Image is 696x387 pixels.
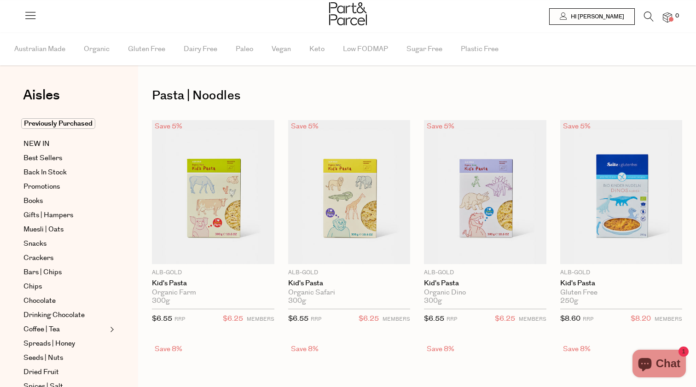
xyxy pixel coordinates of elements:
span: $6.25 [495,313,515,325]
span: Spreads | Honey [23,338,75,349]
small: RRP [311,316,321,323]
span: Snacks [23,238,46,249]
span: 300g [424,297,442,305]
span: Bars | Chips [23,267,62,278]
div: Save 5% [152,120,185,133]
span: Previously Purchased [21,118,95,129]
img: Part&Parcel [329,2,367,25]
span: $6.25 [359,313,379,325]
span: 300g [288,297,306,305]
p: Alb-Gold [288,269,411,277]
a: Seeds | Nuts [23,352,107,364]
button: Expand/Collapse Coffee | Tea [108,324,114,335]
span: Dried Fruit [23,367,59,378]
span: Paleo [236,33,253,65]
span: Plastic Free [461,33,499,65]
small: MEMBERS [655,316,682,323]
div: Save 5% [288,120,321,133]
div: Organic Safari [288,289,411,297]
a: Dried Fruit [23,367,107,378]
div: Save 8% [288,343,321,355]
div: Organic Farm [152,289,274,297]
div: Save 8% [560,343,593,355]
div: Save 8% [152,343,185,355]
a: NEW IN [23,139,107,150]
span: Chocolate [23,295,56,306]
span: Gluten Free [128,33,165,65]
span: Organic [84,33,110,65]
a: Gifts | Hampers [23,210,107,221]
a: Back In Stock [23,167,107,178]
span: Best Sellers [23,153,62,164]
span: Australian Made [14,33,65,65]
span: Low FODMAP [343,33,388,65]
a: Spreads | Honey [23,338,107,349]
span: Seeds | Nuts [23,352,63,364]
a: Kid's Pasta [560,279,683,288]
span: Gifts | Hampers [23,210,73,221]
inbox-online-store-chat: Shopify online store chat [630,350,689,380]
a: Kid's Pasta [424,279,546,288]
small: MEMBERS [247,316,274,323]
a: Promotions [23,181,107,192]
span: 250g [560,297,578,305]
a: Best Sellers [23,153,107,164]
small: RRP [447,316,457,323]
a: Coffee | Tea [23,324,107,335]
small: RRP [583,316,593,323]
span: $8.20 [631,313,651,325]
div: Organic Dino [424,289,546,297]
p: Alb-Gold [424,269,546,277]
a: Crackers [23,253,107,264]
a: Chips [23,281,107,292]
span: Promotions [23,181,60,192]
span: NEW IN [23,139,50,150]
a: Kid's Pasta [152,279,274,288]
span: $6.55 [152,314,172,323]
span: $6.55 [288,314,308,323]
h1: Pasta | Noodles [152,85,682,106]
span: $6.25 [223,313,243,325]
img: Kid's Pasta [288,120,411,264]
a: Hi [PERSON_NAME] [549,8,635,25]
div: Save 5% [424,120,457,133]
a: Drinking Chocolate [23,310,107,321]
span: Muesli | Oats [23,224,64,235]
span: Aisles [23,85,60,105]
div: Gluten Free [560,289,683,297]
img: Kid's Pasta [424,120,546,264]
small: RRP [174,316,185,323]
span: Vegan [272,33,291,65]
span: Back In Stock [23,167,67,178]
a: Bars | Chips [23,267,107,278]
span: 300g [152,297,170,305]
span: Crackers [23,253,53,264]
span: Drinking Chocolate [23,310,85,321]
img: Kid's Pasta [152,120,274,264]
a: Previously Purchased [23,118,107,129]
div: Save 8% [424,343,457,355]
span: 0 [673,12,681,20]
span: Hi [PERSON_NAME] [568,13,624,21]
a: Snacks [23,238,107,249]
span: Books [23,196,43,207]
p: Alb-Gold [152,269,274,277]
a: Chocolate [23,295,107,306]
span: Coffee | Tea [23,324,60,335]
div: Save 5% [560,120,593,133]
span: Dairy Free [184,33,217,65]
p: Alb-Gold [560,269,683,277]
span: Keto [309,33,325,65]
a: Muesli | Oats [23,224,107,235]
a: Books [23,196,107,207]
img: Kid's Pasta [560,120,683,264]
a: 0 [663,12,672,22]
span: $6.55 [424,314,444,323]
small: MEMBERS [519,316,546,323]
span: Chips [23,281,42,292]
span: $8.60 [560,314,580,323]
a: Aisles [23,88,60,111]
span: Sugar Free [406,33,442,65]
small: MEMBERS [383,316,410,323]
a: Kid's Pasta [288,279,411,288]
